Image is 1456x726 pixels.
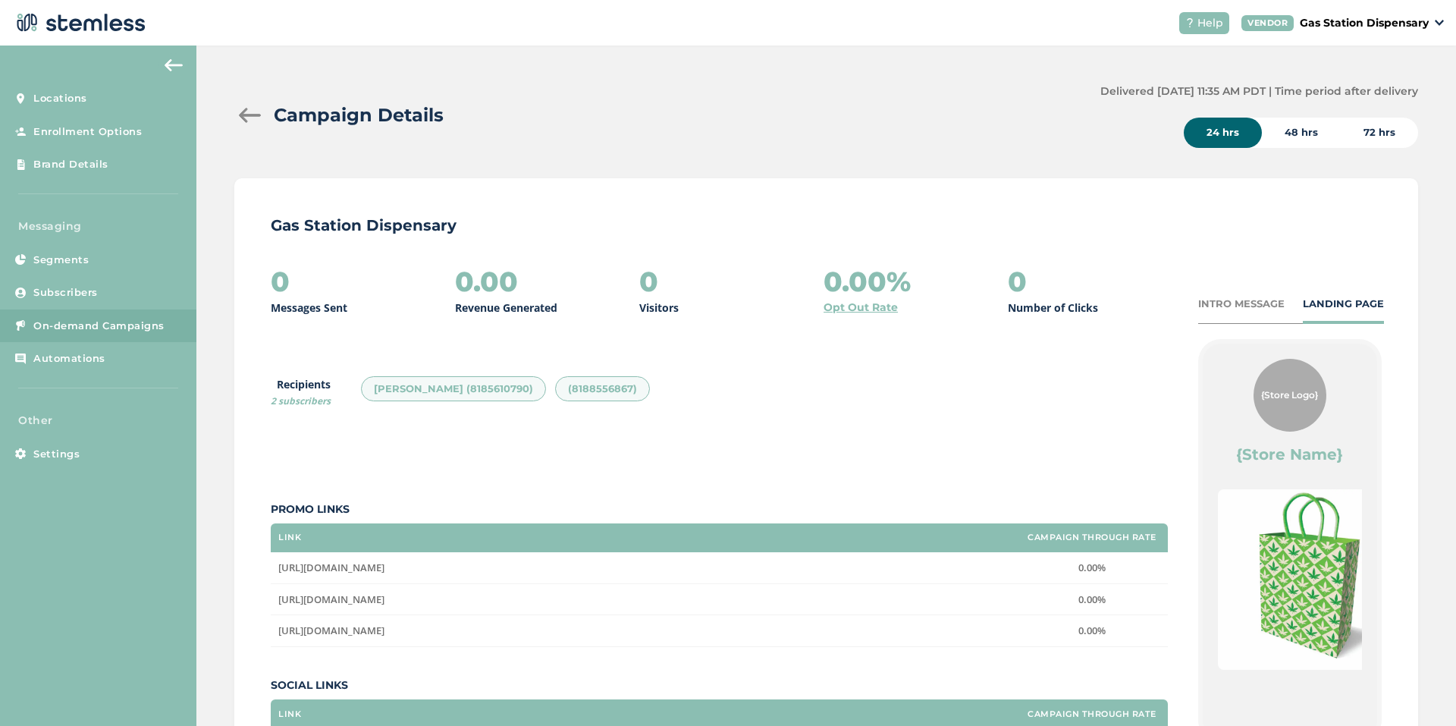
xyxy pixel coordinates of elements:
div: INTRO MESSAGE [1198,297,1285,312]
iframe: Chat Widget [1380,653,1456,726]
label: 0.00% [1024,593,1160,606]
span: Automations [33,351,105,366]
p: Number of Clicks [1008,300,1098,316]
label: Delivered [DATE] 11:35 AM PDT | Time period after delivery [1100,83,1418,99]
div: 72 hrs [1341,118,1418,148]
label: 0.00% [1024,624,1160,637]
h2: 0.00% [824,266,911,297]
img: icon-help-white-03924b79.svg [1185,18,1194,27]
h2: 0 [639,266,658,297]
div: VENDOR [1241,15,1294,31]
img: icon-arrow-back-accent-c549486e.svg [165,59,183,71]
label: Promo Links [271,501,1167,517]
img: tZlcj4YVLzVlT3doyK4zCeTA3ougpVp1N54F81Ga.jpg [1218,489,1398,670]
img: logo-dark-0685b13c.svg [12,8,146,38]
label: Recipients [271,376,331,408]
span: Settings [33,447,80,462]
img: icon_down-arrow-small-66adaf34.svg [1435,20,1444,26]
div: 24 hrs [1184,118,1262,148]
h2: 0.00 [455,266,518,297]
label: Link [278,709,301,719]
label: https://weedmaps.com/dispensaries/gasstationdispensary [278,593,1008,606]
span: {Store Logo} [1261,388,1318,402]
div: (8188556867) [555,376,650,402]
div: [PERSON_NAME] (8185610790) [361,376,546,402]
label: https://www.instagram.com/gasdispo [278,624,1008,637]
label: 0.00% [1024,561,1160,574]
h2: 0 [1008,266,1027,297]
span: 0.00% [1078,624,1106,637]
div: 48 hrs [1262,118,1341,148]
label: Campaign Through Rate [1028,709,1156,719]
p: Gas Station Dispensary [1300,15,1429,31]
span: [URL][DOMAIN_NAME] [278,624,384,637]
label: Campaign Through Rate [1028,533,1156,542]
p: Messages Sent [271,300,347,316]
span: 0.00% [1078,561,1106,574]
h2: 0 [271,266,290,297]
span: Brand Details [33,157,108,172]
p: Revenue Generated [455,300,557,316]
label: Link [278,533,301,542]
a: Opt Out Rate [824,300,898,316]
span: Locations [33,91,87,106]
label: {Store Name} [1236,444,1343,465]
span: 2 subscribers [271,394,331,407]
span: Enrollment Options [33,124,142,140]
span: Help [1197,15,1223,31]
span: [URL][DOMAIN_NAME] [278,592,384,606]
label: Social Links [271,677,1167,693]
span: 0.00% [1078,592,1106,606]
p: Gas Station Dispensary [271,215,1382,236]
span: On-demand Campaigns [33,319,165,334]
p: Visitors [639,300,679,316]
span: Subscribers [33,285,98,300]
h2: Campaign Details [274,102,444,129]
label: https://gas420.com [278,561,1008,574]
div: LANDING PAGE [1303,297,1384,312]
span: [URL][DOMAIN_NAME] [278,561,384,574]
span: Segments [33,253,89,268]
